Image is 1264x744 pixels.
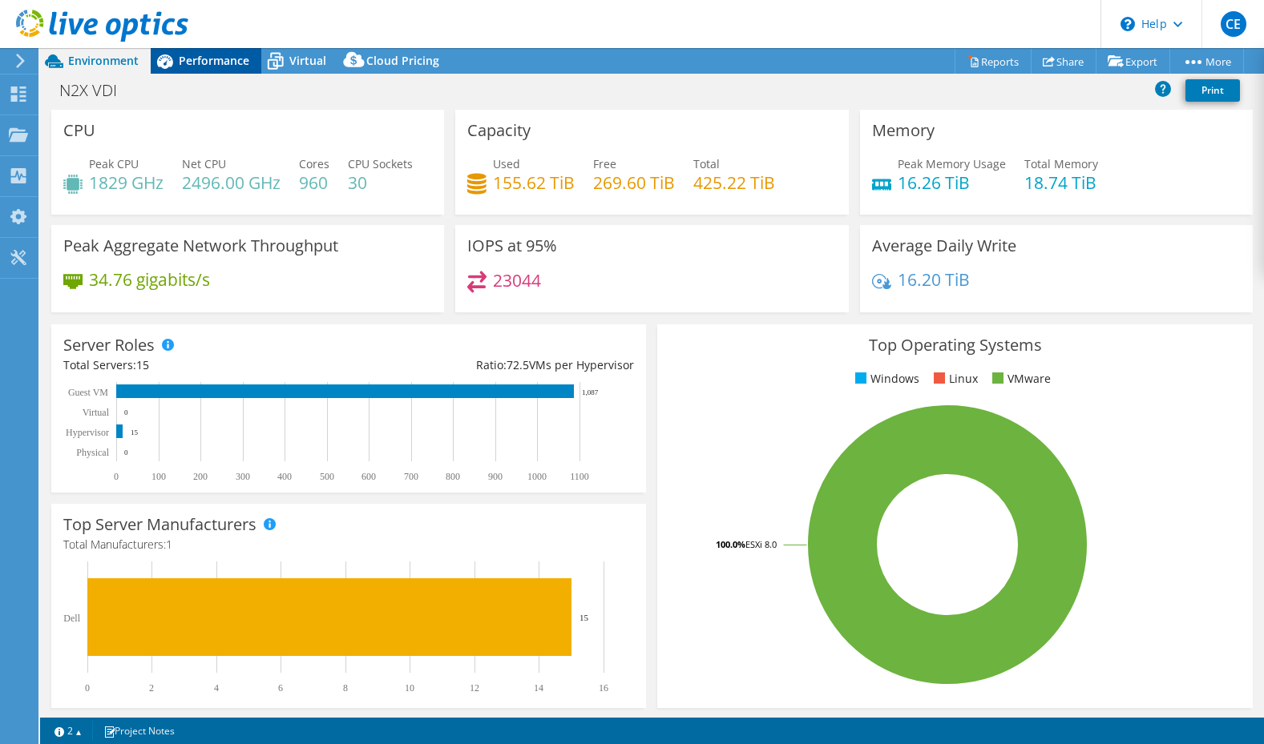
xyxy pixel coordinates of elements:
[68,53,139,68] span: Environment
[63,336,155,354] h3: Server Roles
[124,408,128,416] text: 0
[236,471,250,482] text: 300
[68,387,108,398] text: Guest VM
[493,174,575,191] h4: 155.62 TiB
[1024,156,1098,171] span: Total Memory
[1024,174,1098,191] h4: 18.74 TiB
[83,407,110,418] text: Virtual
[299,156,329,171] span: Cores
[507,357,529,372] span: 72.5
[193,471,208,482] text: 200
[114,471,119,482] text: 0
[898,156,1006,171] span: Peak Memory Usage
[63,516,256,533] h3: Top Server Manufacturers
[1031,49,1096,74] a: Share
[872,237,1016,255] h3: Average Daily Write
[348,156,413,171] span: CPU Sockets
[131,428,139,436] text: 15
[955,49,1032,74] a: Reports
[493,156,520,171] span: Used
[166,537,172,552] span: 1
[278,682,283,694] text: 6
[582,388,599,396] text: 1,087
[1221,11,1246,37] span: CE
[182,156,226,171] span: Net CPU
[1169,49,1244,74] a: More
[467,122,531,139] h3: Capacity
[89,156,139,171] span: Peak CPU
[988,370,1051,388] li: VMware
[745,538,777,550] tspan: ESXi 8.0
[92,721,186,741] a: Project Notes
[599,682,608,694] text: 16
[1185,79,1240,102] a: Print
[527,471,547,482] text: 1000
[693,156,720,171] span: Total
[361,471,376,482] text: 600
[289,53,326,68] span: Virtual
[348,174,413,191] h4: 30
[63,122,95,139] h3: CPU
[898,174,1006,191] h4: 16.26 TiB
[349,356,634,374] div: Ratio: VMs per Hypervisor
[179,53,249,68] span: Performance
[851,370,919,388] li: Windows
[467,237,557,255] h3: IOPS at 95%
[299,174,329,191] h4: 960
[320,471,334,482] text: 500
[580,613,589,622] text: 15
[930,370,978,388] li: Linux
[898,271,970,288] h4: 16.20 TiB
[214,682,219,694] text: 4
[693,174,775,191] h4: 425.22 TiB
[534,682,543,694] text: 14
[63,536,634,553] h4: Total Manufacturers:
[493,271,541,289] h4: 23044
[136,357,149,372] span: 15
[593,174,675,191] h4: 269.60 TiB
[343,682,348,694] text: 8
[149,682,154,694] text: 2
[85,682,90,694] text: 0
[669,336,1240,354] h3: Top Operating Systems
[66,427,109,438] text: Hypervisor
[124,448,128,456] text: 0
[1121,17,1135,31] svg: \n
[52,82,142,99] h1: N2X VDI
[404,471,418,482] text: 700
[470,682,479,694] text: 12
[63,237,338,255] h3: Peak Aggregate Network Throughput
[277,471,292,482] text: 400
[89,174,164,191] h4: 1829 GHz
[872,122,935,139] h3: Memory
[76,447,109,458] text: Physical
[63,613,80,624] text: Dell
[716,538,745,550] tspan: 100.0%
[43,721,93,741] a: 2
[570,471,589,482] text: 1100
[593,156,616,171] span: Free
[405,682,414,694] text: 10
[446,471,460,482] text: 800
[182,174,281,191] h4: 2496.00 GHz
[366,53,439,68] span: Cloud Pricing
[1096,49,1170,74] a: Export
[488,471,503,482] text: 900
[89,271,210,288] h4: 34.76 gigabits/s
[151,471,166,482] text: 100
[63,356,349,374] div: Total Servers:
